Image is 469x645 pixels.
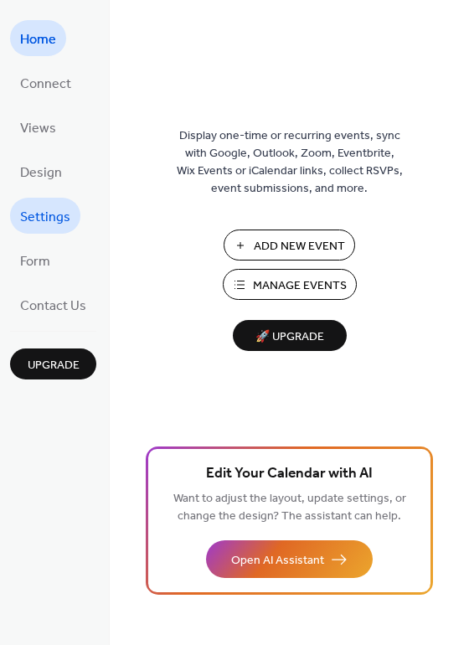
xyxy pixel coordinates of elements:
[10,198,80,234] a: Settings
[20,249,50,275] span: Form
[20,204,70,230] span: Settings
[28,357,80,374] span: Upgrade
[206,540,373,578] button: Open AI Assistant
[10,153,72,189] a: Design
[173,488,406,528] span: Want to adjust the layout, update settings, or change the design? The assistant can help.
[10,348,96,379] button: Upgrade
[224,230,355,261] button: Add New Event
[233,320,347,351] button: 🚀 Upgrade
[206,462,373,486] span: Edit Your Calendar with AI
[10,20,66,56] a: Home
[177,127,403,198] span: Display one-time or recurring events, sync with Google, Outlook, Zoom, Eventbrite, Wix Events or ...
[10,286,96,322] a: Contact Us
[231,552,324,570] span: Open AI Assistant
[10,64,81,101] a: Connect
[20,71,71,97] span: Connect
[10,242,60,278] a: Form
[243,326,337,348] span: 🚀 Upgrade
[20,27,56,53] span: Home
[253,277,347,295] span: Manage Events
[254,238,345,255] span: Add New Event
[20,116,56,142] span: Views
[223,269,357,300] button: Manage Events
[20,160,62,186] span: Design
[20,293,86,319] span: Contact Us
[10,109,66,145] a: Views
